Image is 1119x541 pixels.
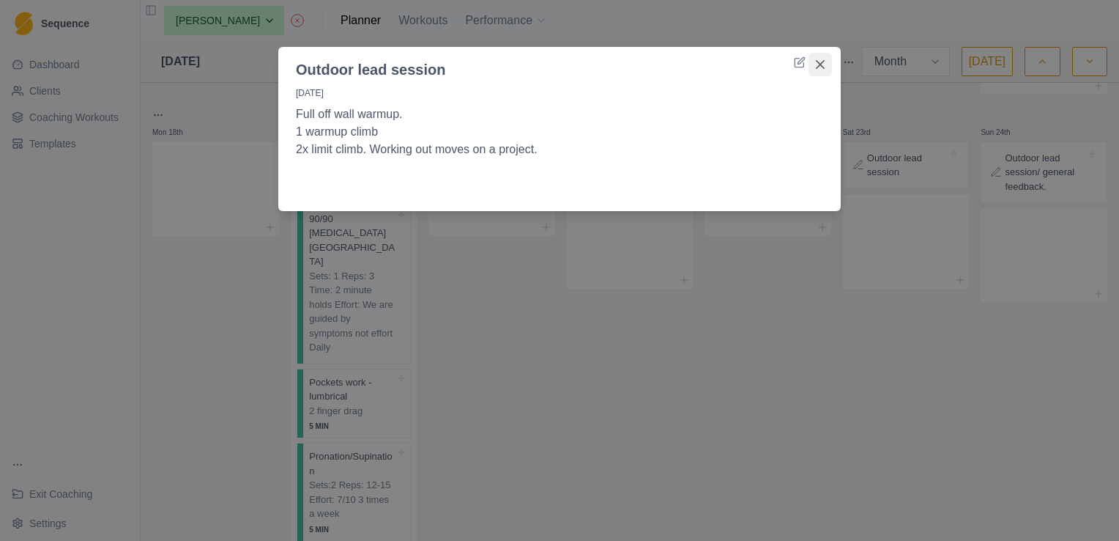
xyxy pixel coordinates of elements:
[296,87,823,106] p: [DATE]
[278,47,841,81] header: Outdoor lead session
[808,53,832,76] button: Close
[296,141,823,158] p: 2x limit climb. Working out moves on a project.
[296,106,823,123] p: Full off wall warmup.
[296,123,823,141] p: 1 warmup climb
